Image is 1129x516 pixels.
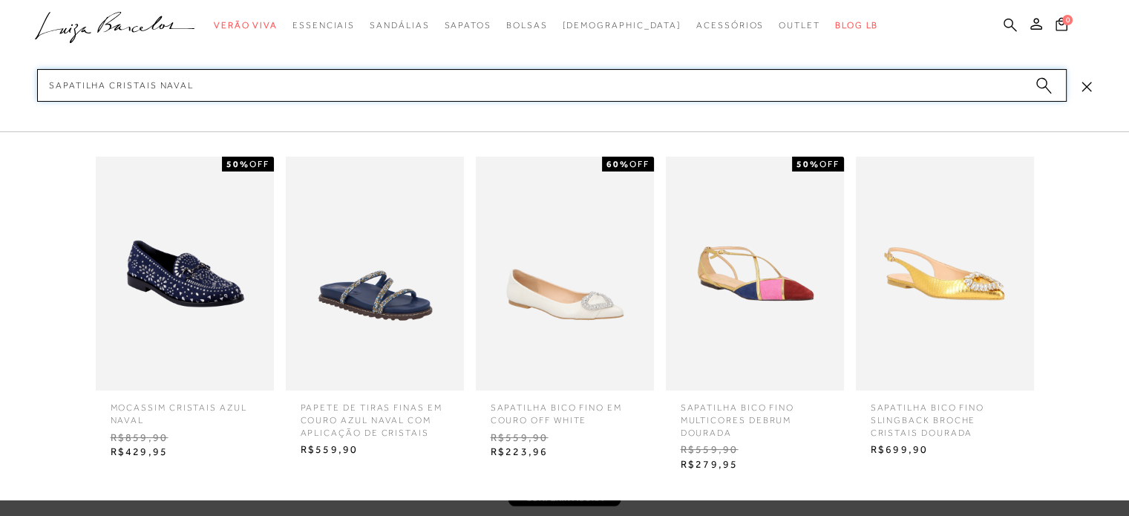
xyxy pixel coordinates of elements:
[286,157,464,391] img: PAPETE DE TIRAS FINAS EM COURO AZUL NAVAL COM APLICAÇÃO DE CRISTAIS
[480,391,650,427] span: SAPATILHA BICO FINO EM COURO OFF WHITE
[99,427,270,449] span: R$859,90
[370,12,429,39] a: categoryNavScreenReaderText
[779,12,820,39] a: categoryNavScreenReaderText
[666,157,844,391] img: SAPATILHA BICO FINO MULTICORES DEBRUM DOURADA
[99,441,270,463] span: R$429,95
[249,159,269,169] span: OFF
[562,12,681,39] a: noSubCategoriesText
[856,157,1034,391] img: SAPATILHA BICO FINO SLINGBACK BROCHE CRISTAIS DOURADA
[1051,16,1072,36] button: 0
[292,12,355,39] a: categoryNavScreenReaderText
[696,12,764,39] a: categoryNavScreenReaderText
[92,157,278,463] a: MOCASSIM CRISTAIS AZUL NAVAL 50%OFF MOCASSIM CRISTAIS AZUL NAVAL R$859,90 R$429,95
[289,391,460,439] span: PAPETE DE TIRAS FINAS EM COURO AZUL NAVAL COM APLICAÇÃO DE CRISTAIS
[662,157,848,476] a: SAPATILHA BICO FINO MULTICORES DEBRUM DOURADA 50%OFF SAPATILHA BICO FINO MULTICORES DEBRUM DOURAD...
[289,439,460,461] span: R$559,90
[852,157,1038,461] a: SAPATILHA BICO FINO SLINGBACK BROCHE CRISTAIS DOURADA SAPATILHA BICO FINO SLINGBACK BROCHE CRISTA...
[444,12,491,39] a: categoryNavScreenReaderText
[214,12,278,39] a: categoryNavScreenReaderText
[214,20,278,30] span: Verão Viva
[670,454,840,476] span: R$279,95
[562,20,681,30] span: [DEMOGRAPHIC_DATA]
[444,20,491,30] span: Sapatos
[476,157,654,391] img: SAPATILHA BICO FINO EM COURO OFF WHITE
[292,20,355,30] span: Essenciais
[606,159,629,169] strong: 60%
[506,20,548,30] span: Bolsas
[472,157,658,463] a: SAPATILHA BICO FINO EM COURO OFF WHITE 60%OFF SAPATILHA BICO FINO EM COURO OFF WHITE R$559,90 R$2...
[860,439,1030,461] span: R$699,90
[696,20,764,30] span: Acessórios
[819,159,840,169] span: OFF
[370,20,429,30] span: Sandálias
[835,12,878,39] a: BLOG LB
[670,391,840,439] span: SAPATILHA BICO FINO MULTICORES DEBRUM DOURADA
[779,20,820,30] span: Outlet
[96,157,274,391] img: MOCASSIM CRISTAIS AZUL NAVAL
[1062,15,1073,25] span: 0
[629,159,649,169] span: OFF
[860,391,1030,439] span: SAPATILHA BICO FINO SLINGBACK BROCHE CRISTAIS DOURADA
[796,159,819,169] strong: 50%
[99,391,270,427] span: MOCASSIM CRISTAIS AZUL NAVAL
[37,69,1067,102] input: Buscar.
[226,159,249,169] strong: 50%
[506,12,548,39] a: categoryNavScreenReaderText
[480,427,650,449] span: R$559,90
[282,157,468,461] a: PAPETE DE TIRAS FINAS EM COURO AZUL NAVAL COM APLICAÇÃO DE CRISTAIS PAPETE DE TIRAS FINAS EM COUR...
[480,441,650,463] span: R$223,96
[835,20,878,30] span: BLOG LB
[670,439,840,461] span: R$559,90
